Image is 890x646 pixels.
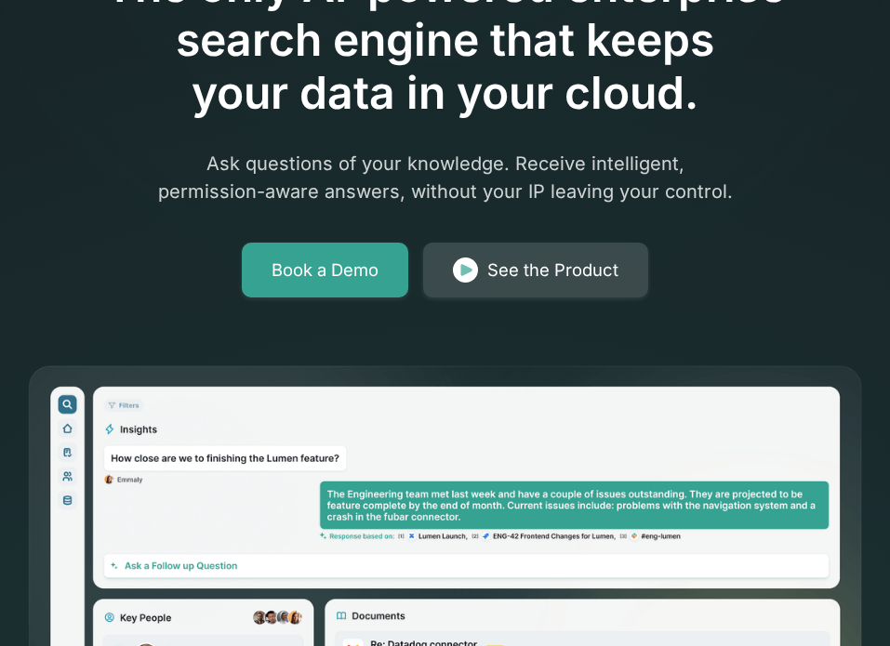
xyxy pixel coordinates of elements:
a: Book a Demo [242,243,408,298]
a: See the Product [423,243,648,298]
div: See the Product [487,257,618,283]
p: Ask questions of your knowledge. Receive intelligent, permission-aware answers, without your IP l... [88,150,803,205]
